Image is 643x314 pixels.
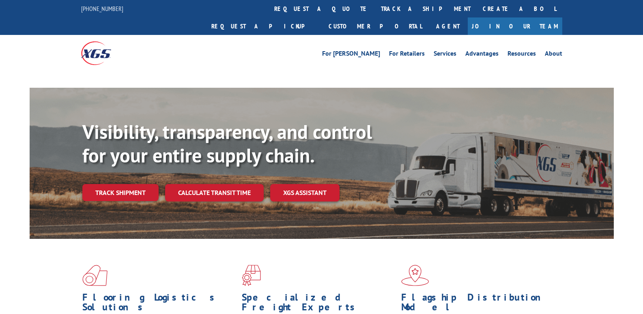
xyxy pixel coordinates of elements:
[508,50,536,59] a: Resources
[434,50,456,59] a: Services
[242,265,261,286] img: xgs-icon-focused-on-flooring-red
[468,17,562,35] a: Join Our Team
[165,184,264,201] a: Calculate transit time
[401,265,429,286] img: xgs-icon-flagship-distribution-model-red
[82,184,159,201] a: Track shipment
[428,17,468,35] a: Agent
[205,17,323,35] a: Request a pickup
[389,50,425,59] a: For Retailers
[82,119,372,168] b: Visibility, transparency, and control for your entire supply chain.
[270,184,340,201] a: XGS ASSISTANT
[545,50,562,59] a: About
[82,265,108,286] img: xgs-icon-total-supply-chain-intelligence-red
[465,50,499,59] a: Advantages
[323,17,428,35] a: Customer Portal
[81,4,123,13] a: [PHONE_NUMBER]
[322,50,380,59] a: For [PERSON_NAME]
